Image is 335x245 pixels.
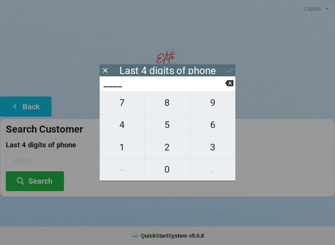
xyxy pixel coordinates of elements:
button: 9 [190,91,235,114]
span: 7 [100,95,145,111]
span: 3 [190,139,235,155]
span: 6 [190,117,235,133]
span: 2 [145,139,190,155]
span: 5 [145,117,190,133]
button: 7 [100,91,145,114]
span: 0 [145,161,190,178]
span: 4 [100,117,145,133]
span: 9 [190,95,235,111]
button: 3 [190,136,235,158]
div: Last 4 digits of phone [119,67,216,74]
button: 4 [100,114,145,136]
button: 8 [145,91,190,114]
button: 0 [145,159,190,181]
span: 1 [100,139,145,155]
button: 1 [100,136,145,158]
button: 6 [190,114,235,136]
button: 5 [145,114,190,136]
button: 2 [145,136,190,158]
span: 8 [145,95,190,111]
